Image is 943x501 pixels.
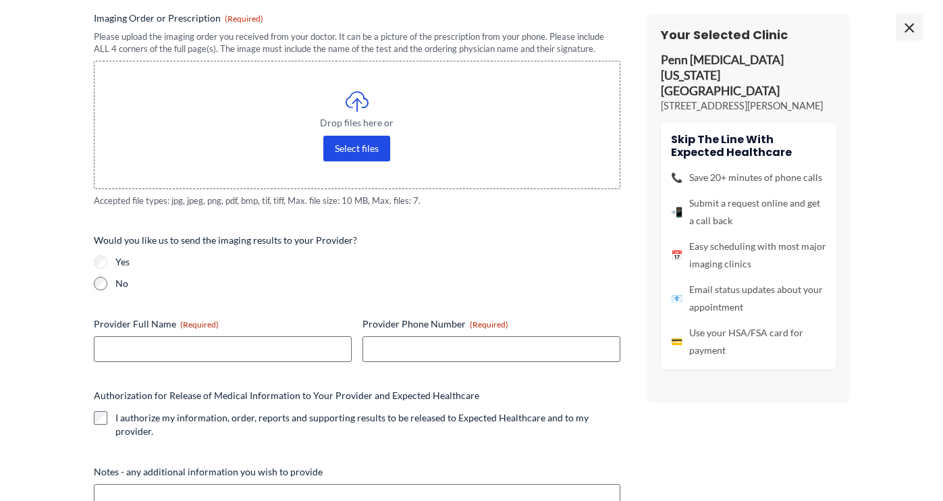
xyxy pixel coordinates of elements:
[671,238,826,273] li: Easy scheduling with most major imaging clinics
[94,194,620,207] span: Accepted file types: jpg, jpeg, png, pdf, bmp, tif, tiff, Max. file size: 10 MB, Max. files: 7.
[470,319,508,329] span: (Required)
[323,136,390,161] button: select files, imaging order or prescription(required)
[115,255,620,269] label: Yes
[94,30,620,55] div: Please upload the imaging order you received from your doctor. It can be a picture of the prescri...
[661,99,836,113] p: [STREET_ADDRESS][PERSON_NAME]
[671,333,682,350] span: 💳
[671,203,682,221] span: 📲
[94,234,357,247] legend: Would you like us to send the imaging results to your Provider?
[661,53,836,99] p: Penn [MEDICAL_DATA] [US_STATE][GEOGRAPHIC_DATA]
[122,118,593,128] span: Drop files here or
[94,11,620,25] label: Imaging Order or Prescription
[671,290,682,307] span: 📧
[671,169,826,186] li: Save 20+ minutes of phone calls
[362,317,620,331] label: Provider Phone Number
[671,169,682,186] span: 📞
[94,317,352,331] label: Provider Full Name
[115,277,620,290] label: No
[115,411,620,438] label: I authorize my information, order, reports and supporting results to be released to Expected Heal...
[94,389,479,402] legend: Authorization for Release of Medical Information to Your Provider and Expected Healthcare
[671,194,826,230] li: Submit a request online and get a call back
[671,324,826,359] li: Use your HSA/FSA card for payment
[180,319,219,329] span: (Required)
[671,281,826,316] li: Email status updates about your appointment
[671,246,682,264] span: 📅
[225,14,263,24] span: (Required)
[671,133,826,159] h4: Skip the line with Expected Healthcare
[661,27,836,43] h3: Your Selected Clinic
[896,14,923,41] span: ×
[94,465,620,479] label: Notes - any additional information you wish to provide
